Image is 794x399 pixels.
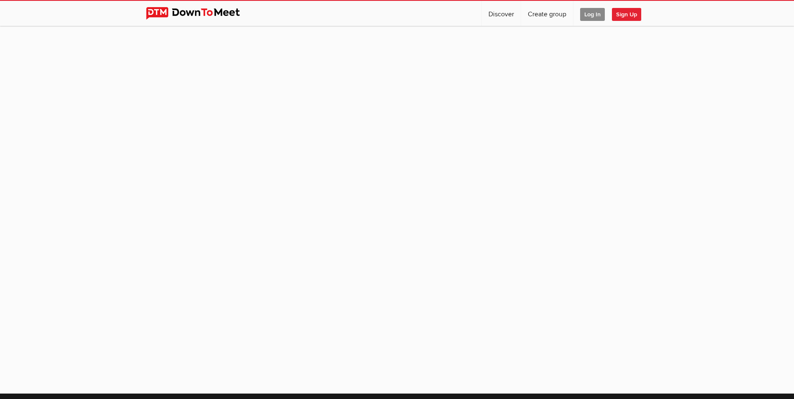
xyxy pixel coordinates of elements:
a: Create group [521,1,573,26]
a: Discover [482,1,521,26]
a: Sign Up [612,1,648,26]
img: DownToMeet [146,7,253,20]
span: Log In [580,8,605,21]
a: Log In [573,1,612,26]
span: Sign Up [612,8,641,21]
